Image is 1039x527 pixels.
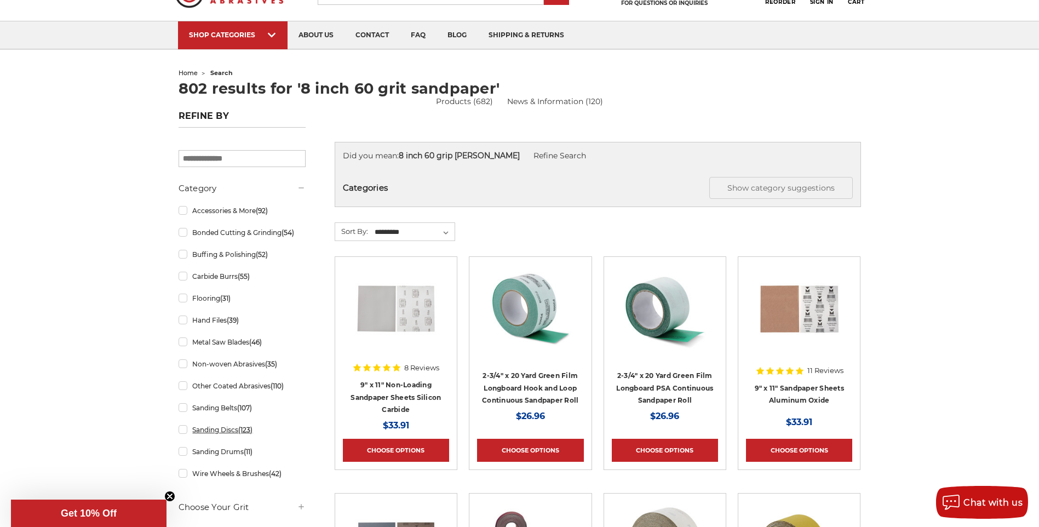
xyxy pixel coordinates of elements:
[482,371,578,404] a: 2-3/4" x 20 Yard Green Film Longboard Hook and Loop Continuous Sandpaper Roll
[179,420,306,439] a: Sanding Discs
[269,469,282,478] span: (42)
[343,439,449,462] a: Choose Options
[746,439,852,462] a: Choose Options
[179,111,306,128] h5: Refine by
[709,177,853,199] button: Show category suggestions
[936,486,1028,519] button: Chat with us
[179,376,306,396] a: Other Coated Abrasives
[351,381,441,414] a: 9" x 11" Non-Loading Sandpaper Sheets Silicon Carbide
[179,267,306,286] a: Carbide Burrs
[400,21,437,49] a: faq
[179,182,306,195] h5: Category
[237,404,252,412] span: (107)
[437,21,478,49] a: blog
[383,420,409,431] span: $33.91
[179,81,861,96] h1: 802 results for '8 inch 60 grit sandpaper'
[807,367,843,374] span: 11 Reviews
[227,316,239,324] span: (39)
[210,69,233,77] span: search
[343,265,449,371] a: 9 inch x 11 inch Silicon Carbide Sandpaper Sheet
[179,223,306,242] a: Bonded Cutting & Grinding
[612,265,718,371] a: Premium Green Film Sandpaper Roll with PSA for professional-grade sanding, 2 3/4" x 20 yards.
[179,464,306,483] a: Wire Wheels & Brushes
[755,384,844,405] a: 9" x 11" Sandpaper Sheets Aluminum Oxide
[404,364,439,371] span: 8 Reviews
[189,31,277,39] div: SHOP CATEGORIES
[238,426,252,434] span: (123)
[164,491,175,502] button: Close teaser
[343,150,853,162] div: Did you mean:
[256,207,268,215] span: (92)
[650,411,679,421] span: $26.96
[271,382,284,390] span: (110)
[256,250,268,259] span: (52)
[436,96,493,106] a: Products (682)
[179,69,198,77] a: home
[179,201,306,220] a: Accessories & More
[621,265,709,352] img: Premium Green Film Sandpaper Roll with PSA for professional-grade sanding, 2 3/4" x 20 yards.
[477,439,583,462] a: Choose Options
[179,245,306,264] a: Buffing & Polishing
[516,411,545,421] span: $26.96
[244,448,252,456] span: (11)
[11,500,167,527] div: Get 10% OffClose teaser
[373,224,455,240] select: Sort By:
[282,228,294,237] span: (54)
[399,151,520,161] strong: 8 inch 60 grip [PERSON_NAME]
[220,294,231,302] span: (31)
[288,21,345,49] a: about us
[612,439,718,462] a: Choose Options
[249,338,262,346] span: (46)
[335,223,368,239] label: Sort By:
[179,442,306,461] a: Sanding Drums
[61,508,117,519] span: Get 10% Off
[343,177,853,199] h5: Categories
[507,96,603,107] a: News & Information (120)
[478,21,575,49] a: shipping & returns
[179,289,306,308] a: Flooring
[746,265,852,371] a: 9" x 11" Sandpaper Sheets Aluminum Oxide
[179,501,306,514] h5: Choose Your Grit
[477,265,583,371] a: Green Film Longboard Sandpaper Roll ideal for automotive sanding and bodywork preparation.
[265,360,277,368] span: (35)
[533,151,586,161] a: Refine Search
[486,265,574,352] img: Green Film Longboard Sandpaper Roll ideal for automotive sanding and bodywork preparation.
[238,272,250,280] span: (55)
[755,265,843,352] img: 9" x 11" Sandpaper Sheets Aluminum Oxide
[616,371,713,404] a: 2-3/4" x 20 Yard Green Film Longboard PSA Continuous Sandpaper Roll
[179,354,306,374] a: Non-woven Abrasives
[179,311,306,330] a: Hand Files
[352,265,440,352] img: 9 inch x 11 inch Silicon Carbide Sandpaper Sheet
[345,21,400,49] a: contact
[786,417,812,427] span: $33.91
[963,497,1023,508] span: Chat with us
[179,398,306,417] a: Sanding Belts
[179,333,306,352] a: Metal Saw Blades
